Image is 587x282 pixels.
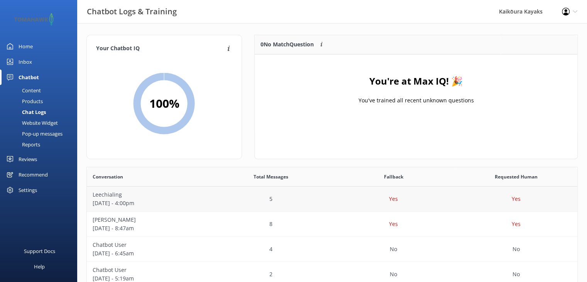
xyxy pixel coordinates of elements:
a: Products [5,96,77,107]
a: Website Widget [5,117,77,128]
a: Content [5,85,77,96]
div: Pop-up messages [5,128,63,139]
span: Total Messages [254,173,288,180]
p: [DATE] - 8:47am [93,224,204,233]
div: Help [34,259,45,274]
p: Leechialing [93,190,204,199]
p: Yes [512,195,521,203]
p: [DATE] - 4:00pm [93,199,204,207]
h4: Your Chatbot IQ [96,44,225,53]
p: 4 [269,245,272,253]
p: No [390,270,397,279]
h2: 100 % [149,94,179,113]
div: Support Docs [24,243,55,259]
p: No [390,245,397,253]
p: Yes [389,195,398,203]
div: Chat Logs [5,107,46,117]
p: [DATE] - 6:45am [93,249,204,258]
p: Chatbot User [93,241,204,249]
p: You've trained all recent unknown questions [358,96,474,105]
p: 0 No Match Question [261,40,314,49]
div: Recommend [19,167,48,182]
p: Chatbot User [93,266,204,274]
div: Reports [5,139,40,150]
p: No [513,245,520,253]
div: Settings [19,182,37,198]
img: 2-1647550015.png [12,13,56,26]
p: 8 [269,220,272,228]
span: Fallback [384,173,403,180]
div: Chatbot [19,70,39,85]
div: grid [255,54,577,132]
div: Content [5,85,41,96]
span: Conversation [93,173,123,180]
p: Yes [389,220,398,228]
div: Products [5,96,43,107]
div: row [87,212,577,237]
div: Website Widget [5,117,58,128]
p: Yes [512,220,521,228]
h3: Chatbot Logs & Training [87,5,177,18]
a: Pop-up messages [5,128,77,139]
p: 2 [269,270,272,279]
div: row [87,187,577,212]
span: Requested Human [495,173,538,180]
p: 5 [269,195,272,203]
div: row [87,237,577,262]
h4: You're at Max IQ! 🎉 [369,74,463,88]
div: Reviews [19,151,37,167]
div: Home [19,39,33,54]
div: Inbox [19,54,32,70]
a: Chat Logs [5,107,77,117]
p: [PERSON_NAME] [93,216,204,224]
p: No [513,270,520,279]
a: Reports [5,139,77,150]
